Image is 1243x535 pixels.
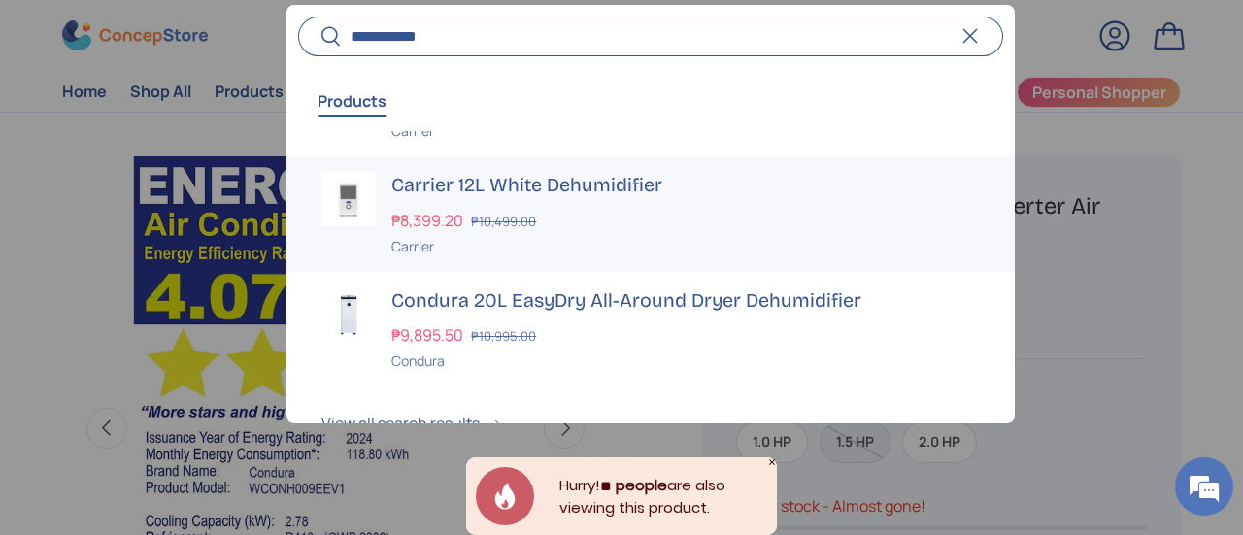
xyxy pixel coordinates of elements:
[471,213,536,230] s: ₱10,499.00
[321,173,376,227] img: carrier-dehumidifier-12-liter-full-view-concepstore
[321,287,376,342] img: condura-easy-dry-dehumidifier-full-view-concepstore.ph
[767,457,777,467] div: Close
[391,236,979,256] div: Carrier
[286,157,1014,273] a: carrier-dehumidifier-12-liter-full-view-concepstore Carrier 12L White Dehumidifier ₱8,399.20 ₱10,...
[286,387,1014,469] button: View all search results
[391,325,468,347] strong: ₱9,895.50
[286,272,1014,387] a: condura-easy-dry-dehumidifier-full-view-concepstore.ph Condura 20L EasyDry All-Around Dryer Dehum...
[319,10,365,56] div: Minimize live chat window
[471,328,536,346] s: ₱10,995.00
[391,173,979,200] h3: Carrier 12L White Dehumidifier
[113,150,268,346] span: We're online!
[318,79,386,123] button: Products
[391,287,979,315] h3: Condura 20L EasyDry All-Around Dryer Dehumidifier
[10,341,370,409] textarea: Type your message and hit 'Enter'
[391,121,979,142] div: Carrier
[101,109,326,134] div: Chat with us now
[391,210,468,231] strong: ₱8,399.20
[391,351,979,372] div: Condura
